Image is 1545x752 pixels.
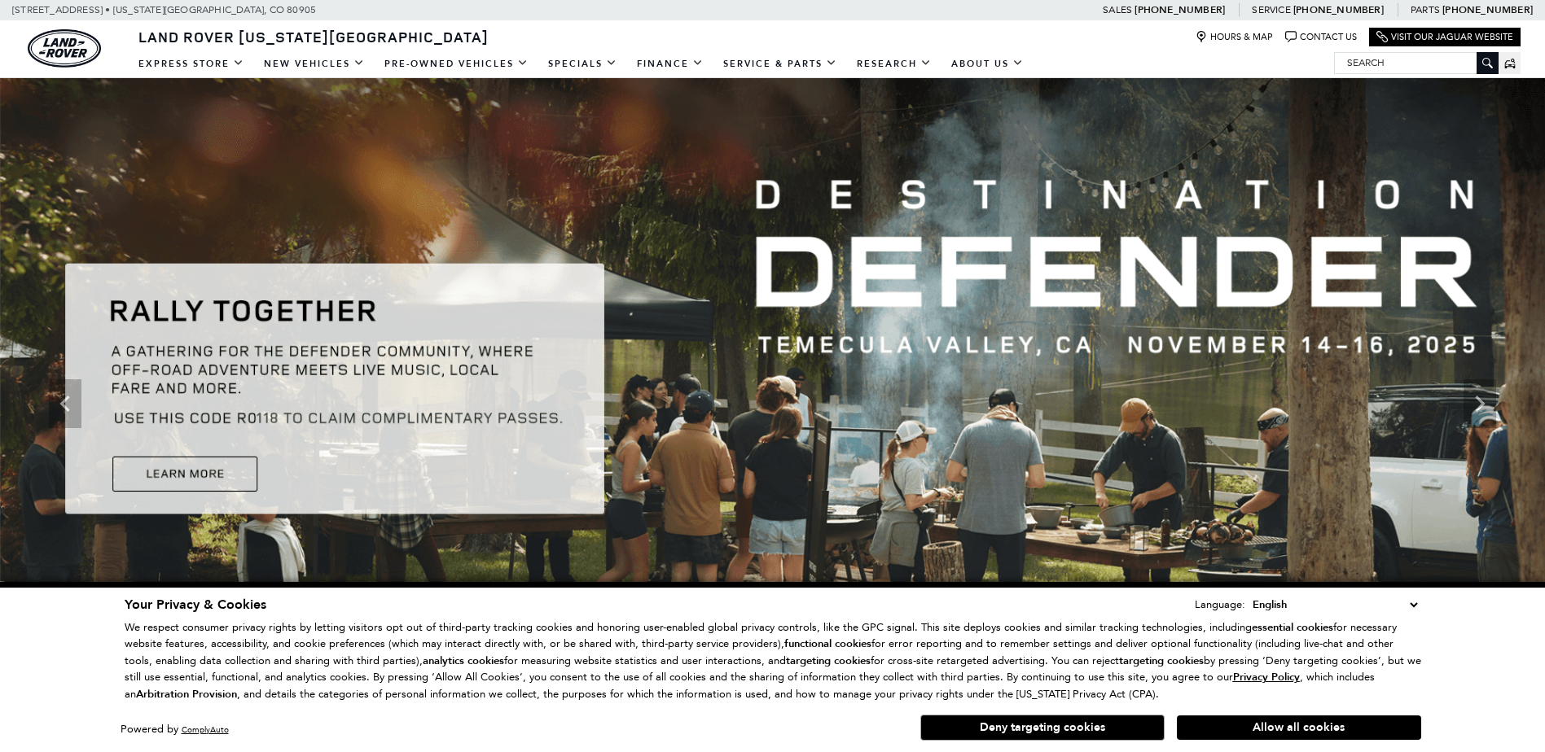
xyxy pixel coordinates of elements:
[1293,3,1384,16] a: [PHONE_NUMBER]
[254,50,375,78] a: New Vehicles
[138,27,489,46] span: Land Rover [US_STATE][GEOGRAPHIC_DATA]
[627,50,713,78] a: Finance
[129,50,1034,78] nav: Main Navigation
[182,724,229,735] a: ComplyAuto
[28,29,101,68] img: Land Rover
[1135,3,1225,16] a: [PHONE_NUMBER]
[920,715,1165,741] button: Deny targeting cookies
[1252,4,1290,15] span: Service
[1464,379,1496,428] div: Next
[1195,599,1245,610] div: Language:
[1285,31,1357,43] a: Contact Us
[375,50,538,78] a: Pre-Owned Vehicles
[423,654,504,668] strong: analytics cookies
[538,50,627,78] a: Specials
[1233,670,1300,684] u: Privacy Policy
[49,379,81,428] div: Previous
[12,4,316,15] a: [STREET_ADDRESS] • [US_STATE][GEOGRAPHIC_DATA], CO 80905
[28,29,101,68] a: land-rover
[1196,31,1273,43] a: Hours & Map
[1177,715,1421,740] button: Allow all cookies
[941,50,1034,78] a: About Us
[713,50,847,78] a: Service & Parts
[1119,654,1204,668] strong: targeting cookies
[1252,620,1333,635] strong: essential cookies
[125,619,1421,703] p: We respect consumer privacy rights by letting visitors opt out of third-party tracking cookies an...
[786,654,871,668] strong: targeting cookies
[1233,671,1300,683] a: Privacy Policy
[1335,53,1498,72] input: Search
[129,27,498,46] a: Land Rover [US_STATE][GEOGRAPHIC_DATA]
[847,50,941,78] a: Research
[121,724,229,735] div: Powered by
[1411,4,1440,15] span: Parts
[136,687,237,702] strong: Arbitration Provision
[1103,4,1132,15] span: Sales
[125,596,266,614] span: Your Privacy & Cookies
[129,50,254,78] a: EXPRESS STORE
[784,636,871,651] strong: functional cookies
[1376,31,1513,43] a: Visit Our Jaguar Website
[1249,596,1421,614] select: Language Select
[1442,3,1533,16] a: [PHONE_NUMBER]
